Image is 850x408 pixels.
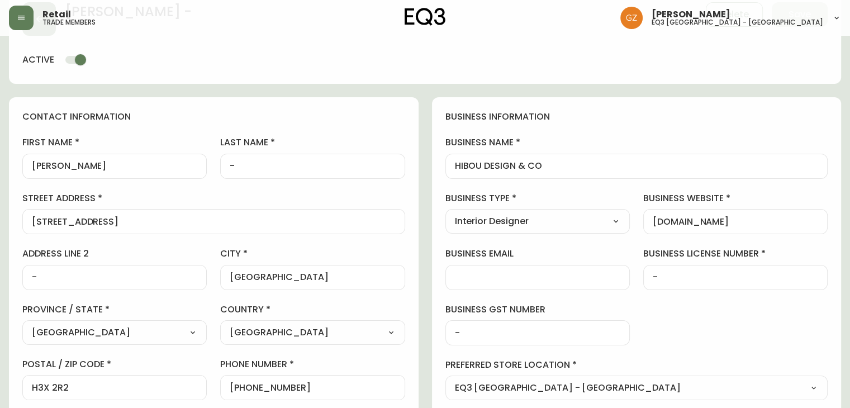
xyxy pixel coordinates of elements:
[652,10,730,19] span: [PERSON_NAME]
[652,19,823,26] h5: eq3 [GEOGRAPHIC_DATA] - [GEOGRAPHIC_DATA]
[22,111,405,123] h4: contact information
[220,303,405,316] label: country
[220,248,405,260] label: city
[445,136,828,149] label: business name
[22,192,405,205] label: street address
[445,192,630,205] label: business type
[620,7,643,29] img: 78875dbee59462ec7ba26e296000f7de
[22,248,207,260] label: address line 2
[220,358,405,371] label: phone number
[445,359,828,371] label: preferred store location
[42,10,71,19] span: Retail
[445,111,828,123] h4: business information
[220,136,405,149] label: last name
[445,303,630,316] label: business gst number
[445,248,630,260] label: business email
[643,248,828,260] label: business license number
[643,192,828,205] label: business website
[22,54,54,66] h4: active
[42,19,96,26] h5: trade members
[22,136,207,149] label: first name
[22,303,207,316] label: province / state
[405,8,446,26] img: logo
[22,358,207,371] label: postal / zip code
[653,216,818,227] input: https://www.designshop.com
